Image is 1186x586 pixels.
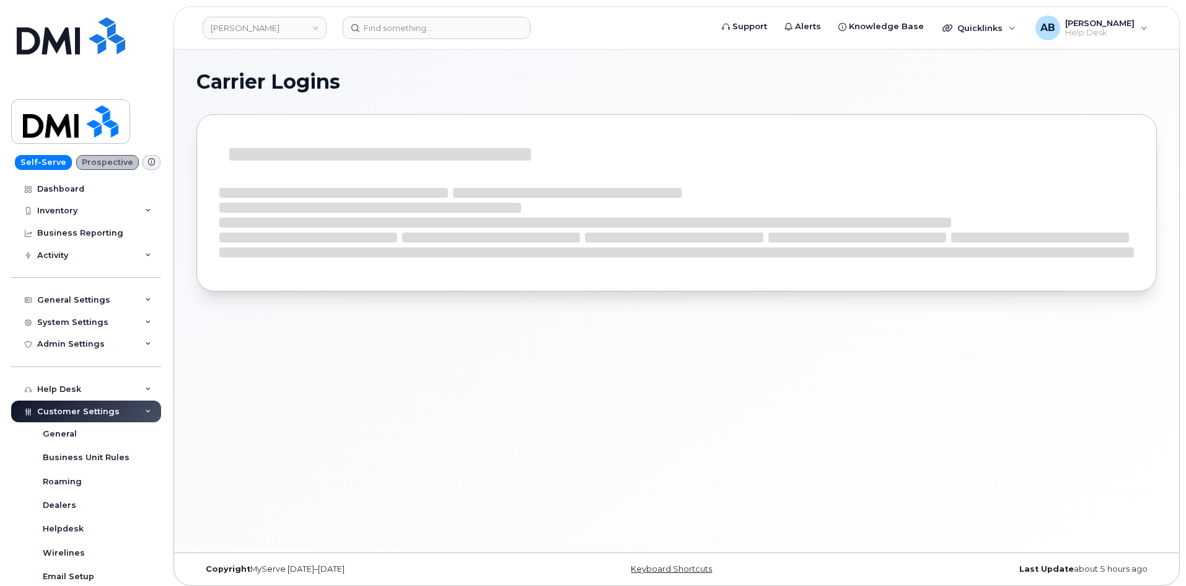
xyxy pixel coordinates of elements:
[631,564,712,574] a: Keyboard Shortcuts
[196,73,340,91] span: Carrier Logins
[1019,564,1074,574] strong: Last Update
[206,564,250,574] strong: Copyright
[196,564,517,574] div: MyServe [DATE]–[DATE]
[837,564,1157,574] div: about 5 hours ago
